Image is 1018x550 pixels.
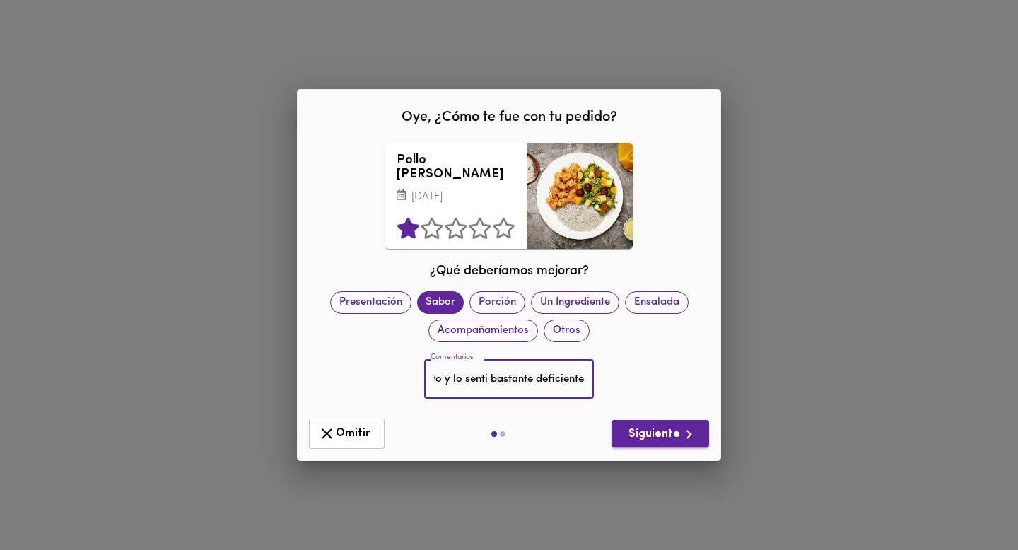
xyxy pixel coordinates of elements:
[315,256,703,281] div: ¿Qué deberíamos mejorar?
[626,295,688,310] span: Ensalada
[402,110,617,124] span: Oye, ¿Cómo te fue con tu pedido?
[936,468,1004,536] iframe: Messagebird Livechat Widget
[623,426,698,443] span: Siguiente
[470,295,525,310] span: Porción
[397,189,515,205] p: [DATE]
[331,295,411,310] span: Presentación
[417,295,464,310] span: Sabor
[527,143,633,249] div: Pollo Tikka Massala
[417,291,464,313] div: Sabor
[532,295,619,310] span: Un Ingrediente
[544,319,590,341] div: Otros
[428,319,538,341] div: Acompañamientos
[469,291,525,313] div: Porción
[544,323,589,338] span: Otros
[309,419,385,449] button: Omitir
[531,291,619,313] div: Un Ingrediente
[397,154,515,182] h3: Pollo [PERSON_NAME]
[625,291,689,313] div: Ensalada
[429,323,537,338] span: Acompañamientos
[330,291,411,313] div: Presentación
[612,420,709,447] button: Siguiente
[318,425,375,443] span: Omitir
